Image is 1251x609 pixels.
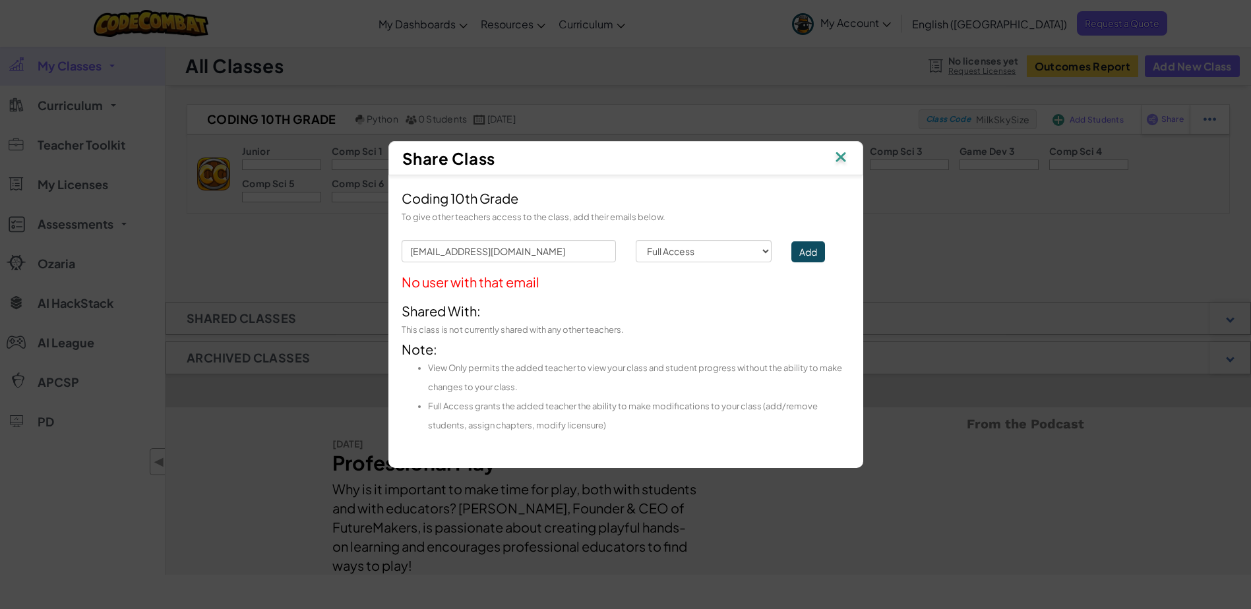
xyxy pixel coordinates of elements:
[402,301,850,320] div: Shared With:
[402,339,850,435] div: Note:
[402,188,850,208] div: Coding 10th Grade
[402,208,850,227] div: To give other teachers access to the class, add their emails below.
[791,241,825,262] button: Add
[428,397,850,435] li: Full Access grants the added teacher the ability to make modifications to your class (add/remove ...
[428,359,850,397] li: View Only permits the added teacher to view your class and student progress without the ability t...
[402,148,495,168] span: Share Class
[402,320,850,339] div: This class is not currently shared with any other teachers.
[402,272,850,291] div: No user with that email
[832,148,849,168] img: IconClose.svg
[402,240,616,262] input: Teacher's email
